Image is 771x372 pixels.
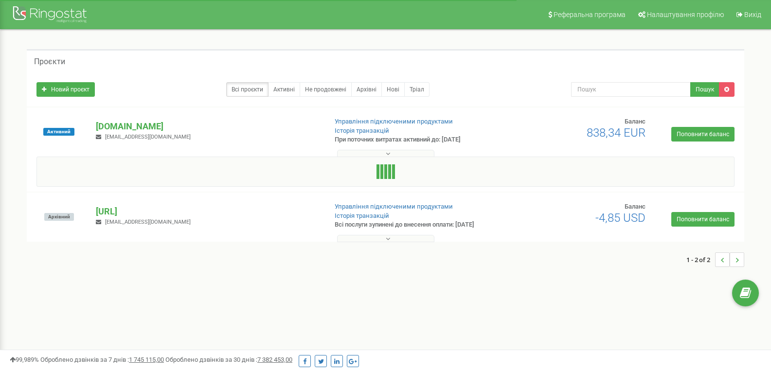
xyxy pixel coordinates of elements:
[744,11,761,18] span: Вихід
[625,118,645,125] span: Баланс
[10,356,39,363] span: 99,989%
[34,57,65,66] h5: Проєкти
[226,82,269,97] a: Всі проєкти
[105,219,191,225] span: [EMAIL_ADDRESS][DOMAIN_NAME]
[300,82,352,97] a: Не продовжені
[40,356,164,363] span: Оброблено дзвінків за 7 днів :
[36,82,95,97] a: Новий проєкт
[268,82,300,97] a: Активні
[129,356,164,363] u: 1 745 115,00
[165,356,292,363] span: Оброблено дзвінків за 30 днів :
[335,203,453,210] a: Управління підключеними продуктами
[105,134,191,140] span: [EMAIL_ADDRESS][DOMAIN_NAME]
[647,11,724,18] span: Налаштування профілю
[686,252,715,267] span: 1 - 2 of 2
[96,120,319,133] p: [DOMAIN_NAME]
[351,82,382,97] a: Архівні
[44,213,74,221] span: Архівний
[335,118,453,125] a: Управління підключеними продуктами
[686,243,744,277] nav: ...
[690,82,719,97] button: Пошук
[335,127,389,134] a: Історія транзакцій
[571,82,691,97] input: Пошук
[335,135,498,144] p: При поточних витратах активний до: [DATE]
[595,211,645,225] span: -4,85 USD
[625,203,645,210] span: Баланс
[381,82,405,97] a: Нові
[404,82,430,97] a: Тріал
[587,126,645,140] span: 838,34 EUR
[554,11,626,18] span: Реферальна програма
[335,212,389,219] a: Історія транзакцій
[671,127,735,142] a: Поповнити баланс
[671,212,735,227] a: Поповнити баланс
[96,205,319,218] p: [URL]
[257,356,292,363] u: 7 382 453,00
[43,128,74,136] span: Активний
[335,220,498,230] p: Всі послуги зупинені до внесення оплати: [DATE]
